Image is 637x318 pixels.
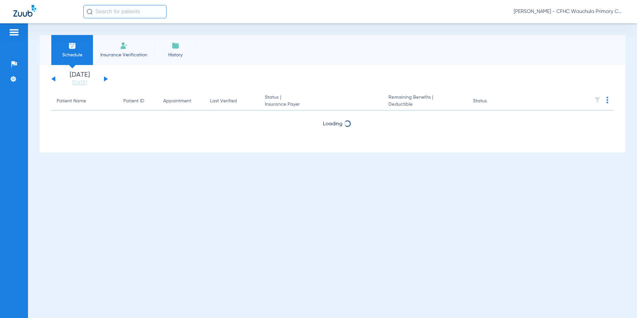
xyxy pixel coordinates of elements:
[163,98,199,105] div: Appointment
[98,52,150,58] span: Insurance Verification
[9,28,19,36] img: hamburger-icon
[172,42,180,50] img: History
[123,98,144,105] div: Patient ID
[594,97,601,103] img: filter.svg
[57,98,86,105] div: Patient Name
[83,5,167,18] input: Search for patients
[163,98,191,105] div: Appointment
[514,8,624,15] span: [PERSON_NAME] - CFHC Wauchula Primary Care Dental
[60,72,100,86] li: [DATE]
[606,97,608,103] img: group-dot-blue.svg
[468,92,513,111] th: Status
[265,101,378,108] span: Insurance Payer
[260,92,383,111] th: Status |
[57,98,113,105] div: Patient Name
[120,42,128,50] img: Manual Insurance Verification
[383,92,467,111] th: Remaining Benefits |
[60,80,100,86] a: [DATE]
[68,42,76,50] img: Schedule
[210,98,237,105] div: Last Verified
[56,52,88,58] span: Schedule
[123,98,153,105] div: Patient ID
[87,9,93,15] img: Search Icon
[388,101,462,108] span: Deductible
[160,52,191,58] span: History
[13,5,36,17] img: Zuub Logo
[210,98,254,105] div: Last Verified
[323,121,342,127] span: Loading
